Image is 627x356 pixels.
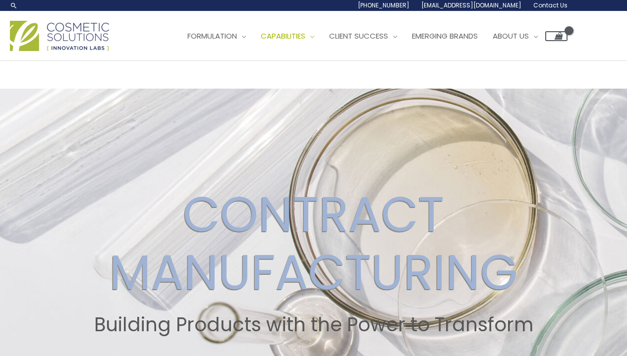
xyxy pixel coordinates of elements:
[493,31,529,41] span: About Us
[404,21,485,51] a: Emerging Brands
[9,313,618,336] h2: Building Products with the Power to Transform
[10,1,18,9] a: Search icon link
[485,21,545,51] a: About Us
[533,1,568,9] span: Contact Us
[172,21,568,51] nav: Site Navigation
[9,185,618,302] h2: CONTRACT MANUFACTURING
[545,31,568,41] a: View Shopping Cart, empty
[412,31,478,41] span: Emerging Brands
[322,21,404,51] a: Client Success
[187,31,237,41] span: Formulation
[253,21,322,51] a: Capabilities
[421,1,521,9] span: [EMAIL_ADDRESS][DOMAIN_NAME]
[10,21,109,51] img: Cosmetic Solutions Logo
[261,31,305,41] span: Capabilities
[358,1,409,9] span: [PHONE_NUMBER]
[329,31,388,41] span: Client Success
[180,21,253,51] a: Formulation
